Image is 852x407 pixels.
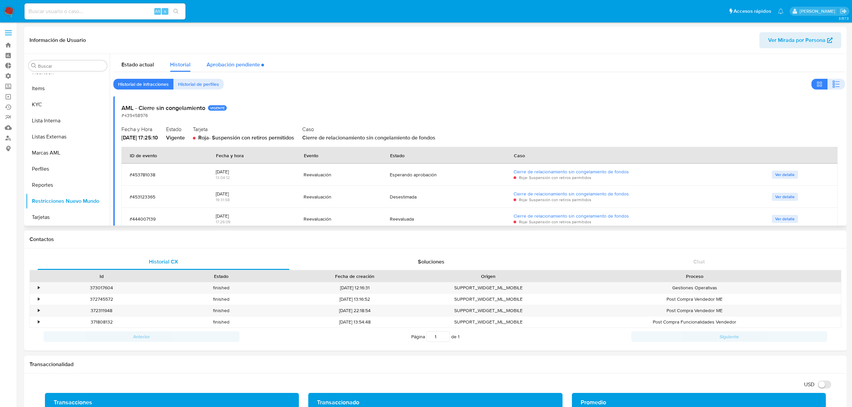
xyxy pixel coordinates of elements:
[38,63,104,69] input: Buscar
[161,305,281,316] div: finished
[42,316,161,328] div: 371808132
[149,258,178,266] span: Historial CX
[31,63,37,68] button: Buscar
[548,294,841,305] div: Post Compra Vendedor ME
[548,305,841,316] div: Post Compra Vendedor ME
[38,285,40,291] div: •
[778,8,784,14] a: Notificaciones
[38,296,40,302] div: •
[38,319,40,325] div: •
[840,8,847,15] a: Salir
[44,331,239,342] button: Anterior
[548,282,841,293] div: Gestiones Operativas
[433,273,543,280] div: Origen
[759,32,841,48] button: Ver Mirada por Persona
[458,333,460,340] span: 1
[553,273,836,280] div: Proceso
[26,161,110,177] button: Perfiles
[161,294,281,305] div: finished
[155,8,160,14] span: Alt
[768,32,826,48] span: Ver Mirada por Persona
[30,361,841,368] h1: Transaccionalidad
[164,8,166,14] span: s
[42,305,161,316] div: 372311948
[46,273,157,280] div: Id
[428,316,548,328] div: SUPPORT_WIDGET_ML_MOBILE
[548,316,841,328] div: Post Compra Funcionalidades Vendedor
[26,209,110,225] button: Tarjetas
[734,8,771,15] span: Accesos rápidos
[26,97,110,113] button: KYC
[30,236,841,243] h1: Contactos
[631,331,827,342] button: Siguiente
[30,37,86,44] h1: Información de Usuario
[428,282,548,293] div: SUPPORT_WIDGET_ML_MOBILE
[281,305,428,316] div: [DATE] 22:18:54
[26,177,110,193] button: Reportes
[166,273,276,280] div: Estado
[286,273,424,280] div: Fecha de creación
[26,113,110,129] button: Lista Interna
[161,316,281,328] div: finished
[693,258,705,266] span: Chat
[428,305,548,316] div: SUPPORT_WIDGET_ML_MOBILE
[281,316,428,328] div: [DATE] 13:54:48
[26,129,110,145] button: Listas Externas
[161,282,281,293] div: finished
[169,7,183,16] button: search-icon
[42,282,161,293] div: 373017604
[26,145,110,161] button: Marcas AML
[411,331,460,342] span: Página de
[38,307,40,314] div: •
[418,258,444,266] span: Soluciones
[281,282,428,293] div: [DATE] 12:16:31
[428,294,548,305] div: SUPPORT_WIDGET_ML_MOBILE
[26,193,110,209] button: Restricciones Nuevo Mundo
[42,294,161,305] div: 372745572
[24,7,185,16] input: Buscar usuario o caso...
[26,80,110,97] button: Items
[800,8,838,14] p: agustin.duran@mercadolibre.com
[281,294,428,305] div: [DATE] 13:16:52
